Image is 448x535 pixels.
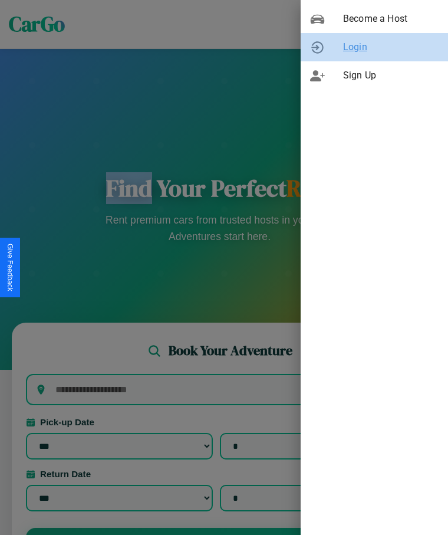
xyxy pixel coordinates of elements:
span: Login [343,40,439,54]
div: Sign Up [301,61,448,90]
div: Become a Host [301,5,448,33]
div: Login [301,33,448,61]
span: Become a Host [343,12,439,26]
span: Sign Up [343,68,439,83]
div: Give Feedback [6,244,14,291]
